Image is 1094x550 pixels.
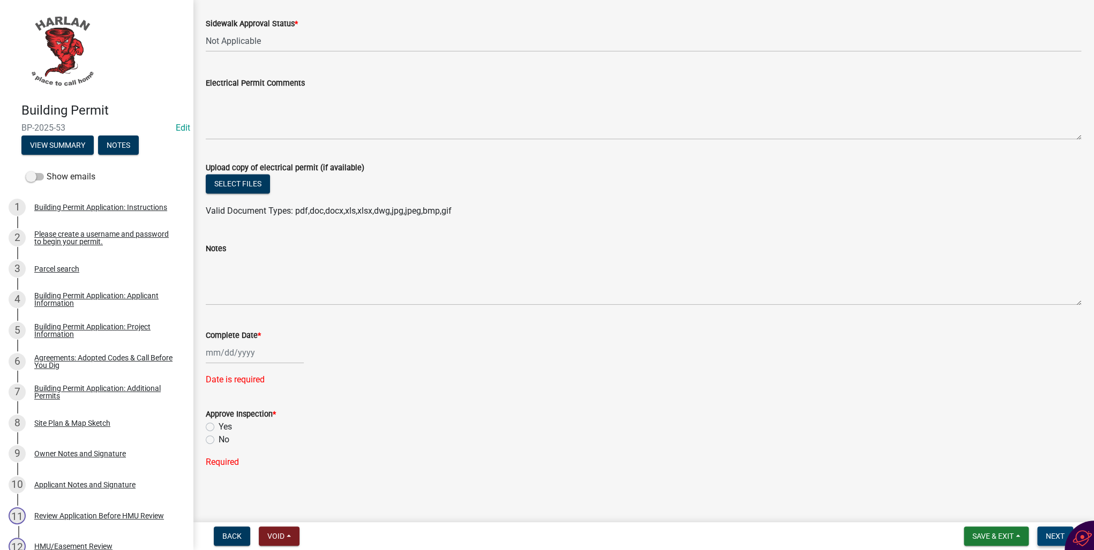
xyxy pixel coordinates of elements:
[176,123,190,133] a: Edit
[206,245,226,253] label: Notes
[34,354,176,369] div: Agreements: Adopted Codes & Call Before You Dig
[34,512,164,519] div: Review Application Before HMU Review
[206,456,1081,469] div: Required
[9,507,26,524] div: 11
[34,323,176,338] div: Building Permit Application: Project Information
[9,415,26,432] div: 8
[9,322,26,339] div: 5
[9,383,26,401] div: 7
[9,229,26,246] div: 2
[206,174,270,193] button: Select files
[34,481,136,488] div: Applicant Notes and Signature
[267,532,284,540] span: Void
[206,342,304,364] input: mm/dd/yyyy
[34,450,126,457] div: Owner Notes and Signature
[219,433,229,446] label: No
[214,526,250,546] button: Back
[9,353,26,370] div: 6
[21,11,102,92] img: City of Harlan, Iowa
[222,532,242,540] span: Back
[21,123,171,133] span: BP-2025-53
[206,411,276,418] label: Approve Inspection
[964,526,1029,546] button: Save & Exit
[34,292,176,307] div: Building Permit Application: Applicant Information
[206,20,298,28] label: Sidewalk Approval Status
[21,103,184,118] h4: Building Permit
[34,204,167,211] div: Building Permit Application: Instructions
[34,230,176,245] div: Please create a username and password to begin your permit.
[9,291,26,308] div: 4
[206,80,305,87] label: Electrical Permit Comments
[9,260,26,277] div: 3
[26,170,95,183] label: Show emails
[206,164,364,172] label: Upload copy of electrical permit (if available)
[219,420,232,433] label: Yes
[206,373,1081,386] div: Date is required
[21,135,94,155] button: View Summary
[972,532,1014,540] span: Save & Exit
[34,385,176,400] div: Building Permit Application: Additional Permits
[98,135,139,155] button: Notes
[176,123,190,133] wm-modal-confirm: Edit Application Number
[206,206,452,216] span: Valid Document Types: pdf,doc,docx,xls,xlsx,dwg,jpg,jpeg,bmp,gif
[206,332,261,340] label: Complete Date
[34,419,110,427] div: Site Plan & Map Sketch
[9,199,26,216] div: 1
[21,141,94,150] wm-modal-confirm: Summary
[1046,532,1065,540] span: Next
[1037,526,1073,546] button: Next
[259,526,299,546] button: Void
[9,476,26,493] div: 10
[9,445,26,462] div: 9
[34,265,79,273] div: Parcel search
[98,141,139,150] wm-modal-confirm: Notes
[34,543,113,550] div: HMU/Easement Review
